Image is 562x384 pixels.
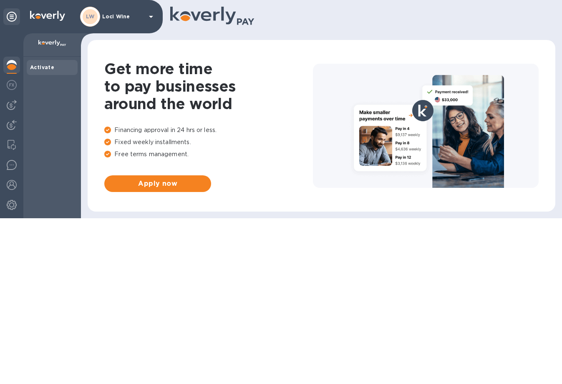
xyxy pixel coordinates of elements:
b: LW [86,13,95,20]
span: Apply now [111,179,204,189]
p: Fixed weekly installments. [104,138,313,147]
h1: Get more time to pay businesses around the world [104,60,313,112]
b: Activate [30,64,54,70]
p: Financing approval in 24 hrs or less. [104,126,313,135]
p: Loci Wine [102,14,144,20]
button: Apply now [104,175,211,192]
div: Unpin categories [3,8,20,25]
img: Foreign exchange [7,80,17,90]
img: Logo [30,11,65,21]
p: Free terms management. [104,150,313,159]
